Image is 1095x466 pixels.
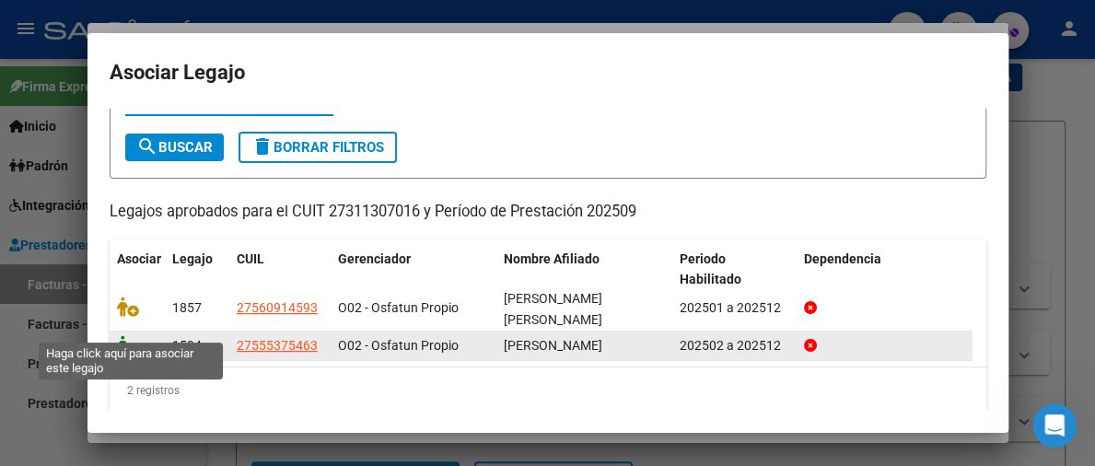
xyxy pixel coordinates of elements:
[251,139,384,156] span: Borrar Filtros
[172,300,202,315] span: 1857
[680,297,789,319] div: 202501 a 202512
[331,239,496,300] datatable-header-cell: Gerenciador
[136,139,213,156] span: Buscar
[797,239,973,300] datatable-header-cell: Dependencia
[117,251,161,266] span: Asociar
[172,338,202,353] span: 1594
[680,335,789,356] div: 202502 a 202512
[496,239,672,300] datatable-header-cell: Nombre Afiliado
[229,239,331,300] datatable-header-cell: CUIL
[237,338,318,353] span: 27555375463
[172,251,213,266] span: Legajo
[110,367,986,414] div: 2 registros
[338,338,459,353] span: O02 - Osfatun Propio
[110,55,986,90] h2: Asociar Legajo
[110,201,986,224] p: Legajos aprobados para el CUIT 27311307016 y Período de Prestación 202509
[504,338,602,353] span: REINOSO KEILA SARAI
[680,251,741,287] span: Periodo Habilitado
[672,239,797,300] datatable-header-cell: Periodo Habilitado
[125,134,224,161] button: Buscar
[110,239,165,300] datatable-header-cell: Asociar
[504,251,600,266] span: Nombre Afiliado
[804,251,881,266] span: Dependencia
[239,132,397,163] button: Borrar Filtros
[237,300,318,315] span: 27560914593
[338,300,459,315] span: O02 - Osfatun Propio
[1032,403,1077,448] iframe: Intercom live chat
[338,251,411,266] span: Gerenciador
[165,239,229,300] datatable-header-cell: Legajo
[504,291,602,327] span: FIGUEROA MAYRA AYLEN
[136,135,158,157] mat-icon: search
[237,251,264,266] span: CUIL
[251,135,274,157] mat-icon: delete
